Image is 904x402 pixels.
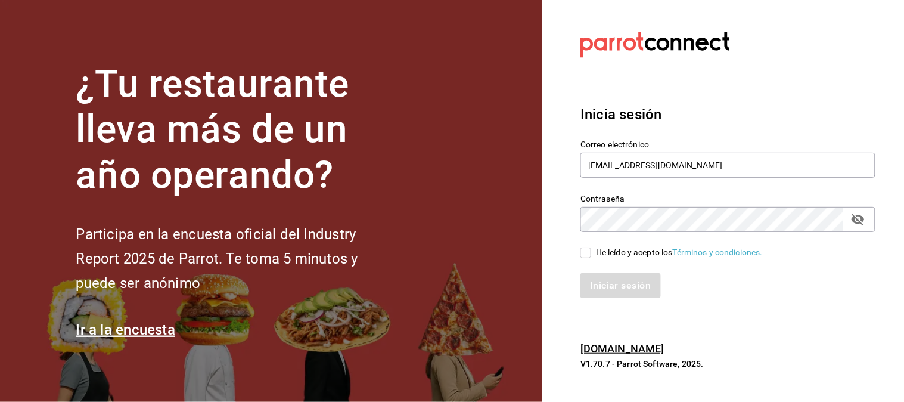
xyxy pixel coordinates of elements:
label: Correo electrónico [580,140,875,149]
p: V1.70.7 - Parrot Software, 2025. [580,358,875,370]
a: Ir a la encuesta [76,321,175,338]
h3: Inicia sesión [580,104,875,125]
a: [DOMAIN_NAME] [580,342,664,355]
button: passwordField [848,209,868,230]
a: Términos y condiciones. [673,248,763,257]
h1: ¿Tu restaurante lleva más de un año operando? [76,61,397,199]
label: Contraseña [580,194,875,203]
h2: Participa en la encuesta oficial del Industry Report 2025 de Parrot. Te toma 5 minutos y puede se... [76,222,397,295]
input: Ingresa tu correo electrónico [580,153,875,178]
div: He leído y acepto los [596,246,763,259]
